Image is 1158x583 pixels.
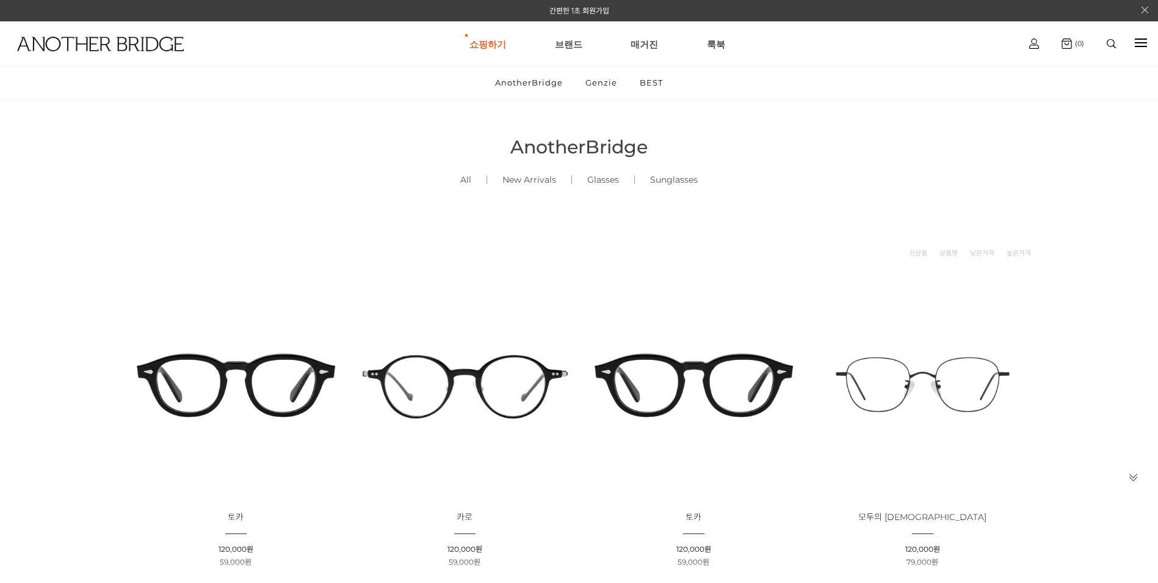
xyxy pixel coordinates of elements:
a: logo [6,37,180,81]
a: 낮은가격 [970,247,994,259]
a: AnotherBridge [485,67,573,98]
a: 카로 [457,513,472,522]
span: 카로 [457,512,472,522]
img: 모두의 안경 - 다양한 크기에 맞춘 다용도 디자인 이미지 [812,274,1033,495]
img: 토카 아세테이트 안경 - 다양한 스타일에 맞는 뿔테 안경 이미지 [584,274,804,495]
a: 쇼핑하기 [469,22,506,66]
img: search [1107,39,1116,48]
span: 120,000원 [447,544,482,554]
a: 상품명 [939,247,958,259]
span: 120,000원 [219,544,253,554]
a: 간편한 1초 회원가입 [549,6,609,15]
img: logo [17,37,184,51]
span: 120,000원 [905,544,940,554]
span: AnotherBridge [510,136,648,158]
span: (0) [1072,39,1084,48]
span: 59,000원 [449,557,480,566]
img: 토카 아세테이트 뿔테 안경 이미지 [126,274,346,495]
span: 토카 [686,512,701,522]
a: (0) [1062,38,1084,49]
a: Sunglasses [635,159,713,200]
span: 79,000원 [906,557,938,566]
a: All [445,159,487,200]
img: cart [1029,38,1039,49]
span: 120,000원 [676,544,711,554]
a: 토카 [228,513,244,522]
span: 59,000원 [678,557,709,566]
span: 59,000원 [220,557,252,566]
a: Glasses [572,159,634,200]
a: 토카 [686,513,701,522]
img: cart [1062,38,1072,49]
a: 매거진 [631,22,658,66]
a: BEST [629,67,673,98]
img: 카로 - 감각적인 디자인의 패션 아이템 이미지 [355,274,575,495]
a: 모두의 [DEMOGRAPHIC_DATA] [858,513,986,522]
a: Genzie [575,67,628,98]
span: 토카 [228,512,244,522]
a: 신상품 [909,247,927,259]
a: 룩북 [707,22,725,66]
span: 모두의 [DEMOGRAPHIC_DATA] [858,512,986,522]
a: 높은가격 [1007,247,1031,259]
a: New Arrivals [487,159,571,200]
a: 브랜드 [555,22,582,66]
